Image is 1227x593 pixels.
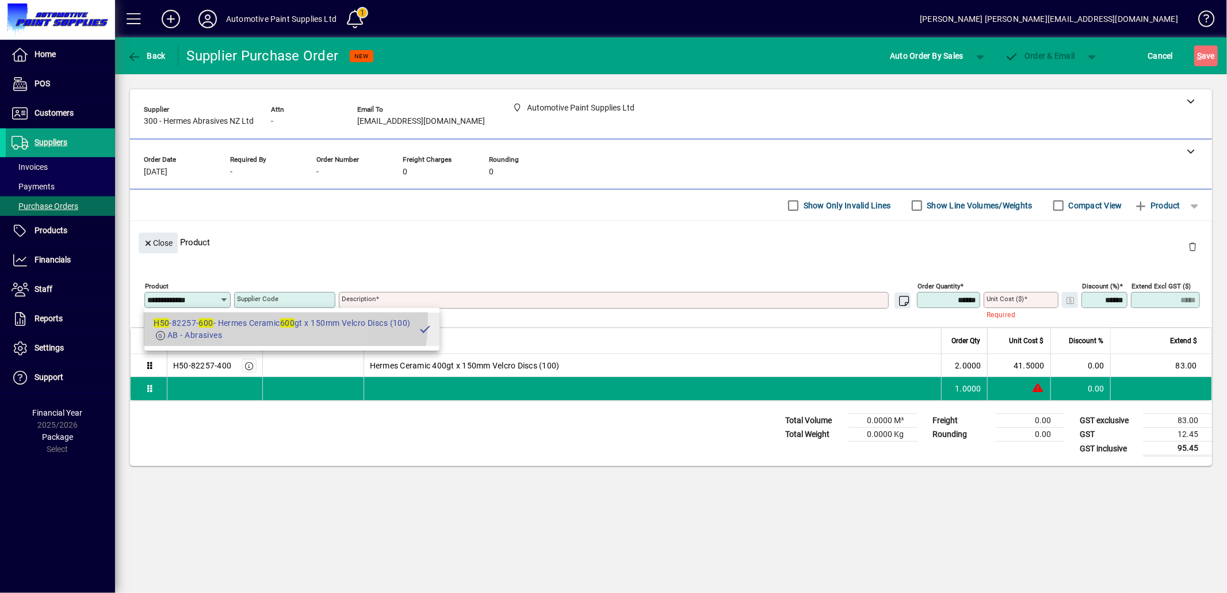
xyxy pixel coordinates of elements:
span: Staff [35,284,52,294]
span: Order & Email [1005,51,1075,60]
mat-label: Discount (%) [1082,282,1119,290]
span: POS [35,79,50,88]
span: Reports [35,314,63,323]
mat-label: Order Quantity [918,282,960,290]
mat-label: Product [145,282,169,290]
td: 12.45 [1143,428,1212,442]
span: Hermes Ceramic 400gt x 150mm Velcro Discs (100) [370,360,560,371]
td: 83.00 [1143,414,1212,428]
a: Settings [6,334,115,363]
a: Reports [6,305,115,333]
a: Invoices [6,157,115,177]
app-page-header-button: Back [115,45,178,66]
button: Save [1194,45,1218,66]
span: [DATE] [144,168,167,177]
label: Compact View [1067,200,1122,211]
a: Home [6,40,115,69]
a: Knowledge Base [1190,2,1213,40]
td: 0.0000 M³ [848,414,918,428]
div: Product [130,221,1212,263]
span: Supplier Code [270,334,313,347]
a: Products [6,216,115,245]
span: [EMAIL_ADDRESS][DOMAIN_NAME] [357,117,485,126]
mat-error: Required [342,309,904,321]
span: 300 - Hermes Abrasives NZ Ltd [144,117,254,126]
span: Close [143,234,173,253]
span: Cancel [1148,47,1174,65]
span: - [230,168,232,177]
span: Financials [35,255,71,264]
button: Close [139,233,178,253]
span: Item [174,334,188,347]
td: Total Weight [779,428,848,442]
div: Automotive Paint Supplies Ltd [226,10,337,28]
td: 0.00 [996,428,1065,442]
td: 0.00 [1050,377,1110,400]
button: Auto Order By Sales [884,45,969,66]
button: Cancel [1145,45,1176,66]
td: Total Volume [779,414,848,428]
span: S [1197,51,1202,60]
td: GST [1074,428,1143,442]
mat-label: Supplier Code [237,295,278,303]
a: Staff [6,275,115,304]
span: Products [35,226,67,235]
td: 2.0000 [941,354,987,377]
a: Customers [6,99,115,128]
mat-label: Description [342,295,376,303]
span: Back [127,51,166,60]
label: Show Line Volumes/Weights [925,200,1033,211]
a: Support [6,363,115,392]
button: Delete [1179,233,1206,260]
span: Customers [35,108,74,117]
span: Payments [12,182,55,191]
mat-label: Extend excl GST ($) [1132,282,1191,290]
td: 1.0000 [941,377,987,400]
td: 83.00 [1110,354,1211,377]
td: GST inclusive [1074,442,1143,456]
td: 0.0000 Kg [848,428,918,442]
td: 0.00 [996,414,1065,428]
td: Rounding [927,428,996,442]
span: - [271,117,273,126]
span: Description [371,334,406,347]
app-page-header-button: Delete [1179,241,1206,252]
span: Invoices [12,162,48,172]
span: ave [1197,47,1215,65]
span: Extend $ [1170,334,1197,347]
a: Payments [6,177,115,196]
mat-label: Unit Cost ($) [987,295,1024,303]
span: Support [35,372,63,382]
span: Order Qty [951,334,980,347]
button: Add [152,9,189,29]
td: 41.5000 [987,354,1050,377]
span: - [316,168,319,177]
span: Discount % [1069,334,1103,347]
a: POS [6,70,115,98]
div: Supplier Purchase Order [187,47,339,65]
span: 0 [403,168,407,177]
label: Show Only Invalid Lines [801,200,891,211]
span: 0 [489,168,494,177]
span: Package [42,432,73,442]
mat-error: Required [987,308,1049,320]
span: Auto Order By Sales [890,47,964,65]
button: Back [124,45,169,66]
span: Purchase Orders [12,202,78,211]
td: 0.00 [1050,354,1110,377]
a: Purchase Orders [6,196,115,216]
span: NEW [354,52,369,60]
div: [PERSON_NAME] [PERSON_NAME][EMAIL_ADDRESS][DOMAIN_NAME] [920,10,1178,28]
span: Suppliers [35,138,67,147]
span: Financial Year [33,408,83,417]
td: 95.45 [1143,442,1212,456]
app-page-header-button: Close [136,237,181,248]
td: GST exclusive [1074,414,1143,428]
span: Unit Cost $ [1009,334,1043,347]
a: Financials [6,246,115,275]
span: Settings [35,343,64,352]
div: H50-82257-400 [173,360,231,371]
button: Profile [189,9,226,29]
button: Order & Email [999,45,1081,66]
span: Home [35,50,56,59]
